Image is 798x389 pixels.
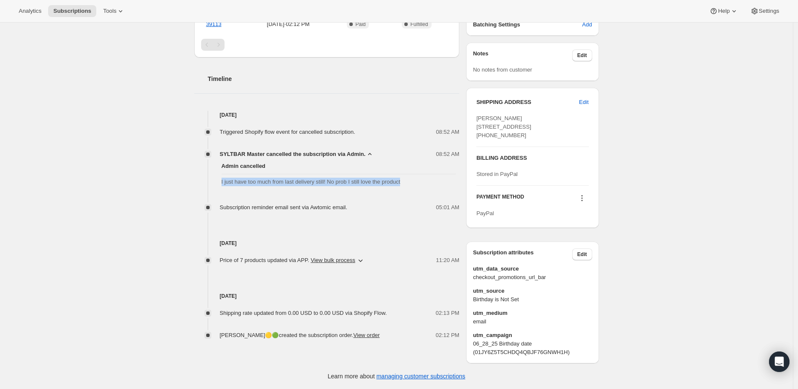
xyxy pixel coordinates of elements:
[48,5,96,17] button: Subscriptions
[577,52,587,59] span: Edit
[246,20,330,29] span: [DATE] · 02:12 PM
[745,5,784,17] button: Settings
[577,251,587,258] span: Edit
[220,332,380,338] span: [PERSON_NAME]🟡🟢 created the subscription order.
[311,257,355,263] button: View bulk process
[208,75,460,83] h2: Timeline
[436,150,459,158] span: 08:52 AM
[53,8,91,14] span: Subscriptions
[220,204,348,210] span: Subscription reminder email sent via Awtomic email.
[194,292,460,300] h4: [DATE]
[436,203,459,212] span: 05:01 AM
[436,256,459,265] span: 11:20 AM
[473,248,572,260] h3: Subscription attributes
[759,8,779,14] span: Settings
[574,95,593,109] button: Edit
[194,239,460,248] h4: [DATE]
[473,295,592,304] span: Birthday is Not Set
[572,49,592,61] button: Edit
[436,309,460,317] span: 02:13 PM
[572,248,592,260] button: Edit
[215,254,370,267] button: Price of 7 products updated via APP. View bulk process
[769,352,789,372] div: Open Intercom Messenger
[410,21,428,28] span: Fulfilled
[355,21,366,28] span: Paid
[473,273,592,282] span: checkout_promotions_url_bar
[353,332,380,338] a: View order
[206,21,222,27] a: 39113
[476,210,494,216] span: PayPal
[14,5,46,17] button: Analytics
[577,18,597,32] button: Add
[222,178,456,186] span: I just have too much from last delivery still! No prob I still love the product
[473,20,582,29] h6: Batching Settings
[220,150,366,158] span: SYLTBAR Master cancelled the subscription via Admin.
[473,309,592,317] span: utm_medium
[436,331,460,340] span: 02:12 PM
[201,39,453,51] nav: Pagination
[376,373,465,380] a: managing customer subscriptions
[582,20,592,29] span: Add
[473,331,592,340] span: utm_campaign
[704,5,743,17] button: Help
[19,8,41,14] span: Analytics
[718,8,729,14] span: Help
[476,171,518,177] span: Stored in PayPal
[103,8,116,14] span: Tools
[328,372,465,380] p: Learn more about
[220,256,355,265] span: Price of 7 products updated via APP .
[579,98,588,107] span: Edit
[473,49,572,61] h3: Notes
[220,129,355,135] span: Triggered Shopify flow event for cancelled subscription.
[436,128,459,136] span: 08:52 AM
[476,193,524,205] h3: PAYMENT METHOD
[220,310,387,316] span: Shipping rate updated from 0.00 USD to 0.00 USD via Shopify Flow.
[473,317,592,326] span: email
[98,5,130,17] button: Tools
[473,287,592,295] span: utm_source
[476,154,588,162] h3: BILLING ADDRESS
[473,265,592,273] span: utm_data_source
[476,98,579,107] h3: SHIPPING ADDRESS
[476,115,531,138] span: [PERSON_NAME] [STREET_ADDRESS] [PHONE_NUMBER]
[220,150,374,158] button: SYLTBAR Master cancelled the subscription via Admin.
[222,162,456,170] span: Admin cancelled
[194,111,460,119] h4: [DATE]
[473,340,592,357] span: 06_28_25 Birthday date (01JY6Z5T5CHDQ4QBJF76GNWH1H)
[473,66,532,73] span: No notes from customer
